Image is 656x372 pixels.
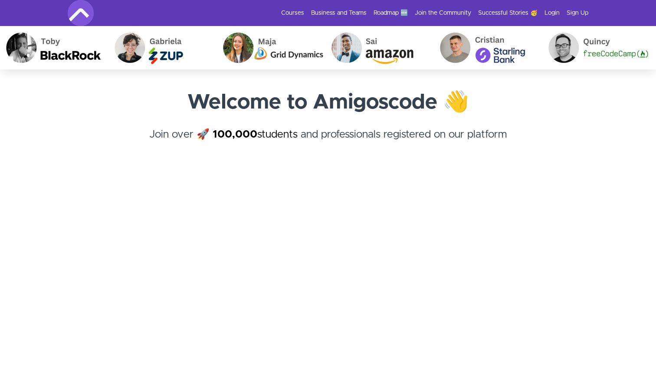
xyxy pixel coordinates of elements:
img: Quincy [542,26,651,69]
a: Join the Community [415,9,471,17]
a: Sign Up [567,9,588,17]
img: Sai [325,26,434,69]
a: 100,000students [213,129,298,140]
a: Courses [281,9,304,17]
strong: 100,000 [213,129,257,140]
a: Login [544,9,560,17]
strong: Welcome to Amigoscode 👋 [187,92,469,113]
h4: Join over 🚀 and professionals registered on our platform [68,127,588,158]
a: Successful Stories 🥳 [478,9,538,17]
a: Roadmap 🆕 [374,9,408,17]
img: Cristian [434,26,542,69]
img: Gabriela [108,26,217,69]
img: Maja [217,26,325,69]
a: Business and Teams [311,9,367,17]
